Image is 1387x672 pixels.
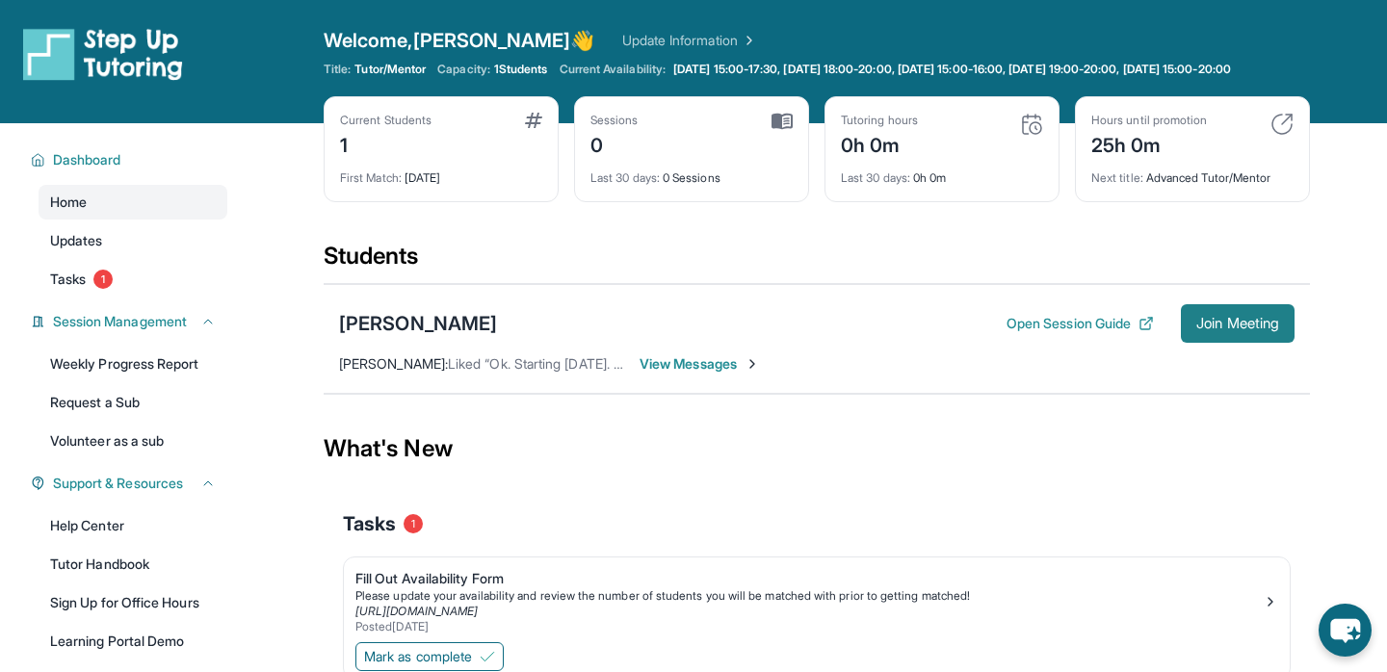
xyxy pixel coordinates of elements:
[53,150,121,169] span: Dashboard
[53,312,187,331] span: Session Management
[1020,113,1043,136] img: card
[525,113,542,128] img: card
[640,354,760,374] span: View Messages
[355,619,1263,634] div: Posted [DATE]
[93,270,113,289] span: 1
[590,128,639,159] div: 0
[39,547,227,582] a: Tutor Handbook
[343,510,396,537] span: Tasks
[324,406,1310,491] div: What's New
[1007,314,1154,333] button: Open Session Guide
[590,113,639,128] div: Sessions
[39,424,227,458] a: Volunteer as a sub
[45,474,216,493] button: Support & Resources
[340,113,432,128] div: Current Students
[50,270,86,289] span: Tasks
[324,27,595,54] span: Welcome, [PERSON_NAME] 👋
[39,385,227,420] a: Request a Sub
[1196,318,1279,329] span: Join Meeting
[590,159,793,186] div: 0 Sessions
[404,514,423,533] span: 1
[448,355,663,372] span: Liked “Ok. Starting [DATE]. Thanks”
[355,588,1263,604] div: Please update your availability and review the number of students you will be matched with prior ...
[39,347,227,381] a: Weekly Progress Report
[841,170,910,185] span: Last 30 days :
[355,569,1263,588] div: Fill Out Availability Form
[39,262,227,297] a: Tasks1
[1091,128,1207,159] div: 25h 0m
[480,649,495,664] img: Mark as complete
[738,31,757,50] img: Chevron Right
[841,159,1043,186] div: 0h 0m
[355,604,478,618] a: [URL][DOMAIN_NAME]
[669,62,1235,77] a: [DATE] 15:00-17:30, [DATE] 18:00-20:00, [DATE] 15:00-16:00, [DATE] 19:00-20:00, [DATE] 15:00-20:00
[841,113,918,128] div: Tutoring hours
[50,231,103,250] span: Updates
[39,185,227,220] a: Home
[622,31,757,50] a: Update Information
[324,241,1310,283] div: Students
[39,223,227,258] a: Updates
[23,27,183,81] img: logo
[339,310,497,337] div: [PERSON_NAME]
[1091,113,1207,128] div: Hours until promotion
[340,170,402,185] span: First Match :
[745,356,760,372] img: Chevron-Right
[53,474,183,493] span: Support & Resources
[45,312,216,331] button: Session Management
[1181,304,1295,343] button: Join Meeting
[354,62,426,77] span: Tutor/Mentor
[355,642,504,671] button: Mark as complete
[45,150,216,169] button: Dashboard
[39,585,227,620] a: Sign Up for Office Hours
[437,62,490,77] span: Capacity:
[324,62,351,77] span: Title:
[50,193,87,212] span: Home
[841,128,918,159] div: 0h 0m
[340,128,432,159] div: 1
[673,62,1231,77] span: [DATE] 15:00-17:30, [DATE] 18:00-20:00, [DATE] 15:00-16:00, [DATE] 19:00-20:00, [DATE] 15:00-20:00
[339,355,448,372] span: [PERSON_NAME] :
[1319,604,1372,657] button: chat-button
[772,113,793,130] img: card
[340,159,542,186] div: [DATE]
[1091,159,1294,186] div: Advanced Tutor/Mentor
[560,62,666,77] span: Current Availability:
[39,624,227,659] a: Learning Portal Demo
[590,170,660,185] span: Last 30 days :
[1270,113,1294,136] img: card
[1091,170,1143,185] span: Next title :
[39,508,227,543] a: Help Center
[364,647,472,666] span: Mark as complete
[344,557,1290,638] a: Fill Out Availability FormPlease update your availability and review the number of students you w...
[494,62,548,77] span: 1 Students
